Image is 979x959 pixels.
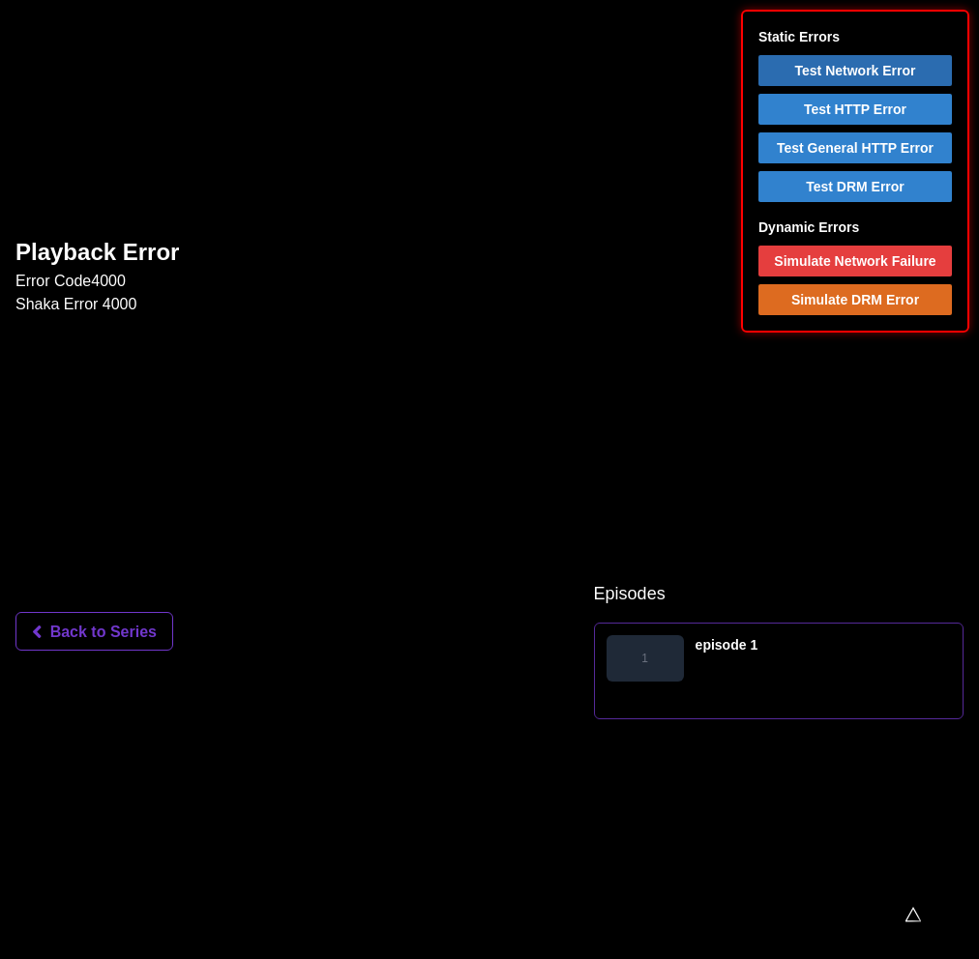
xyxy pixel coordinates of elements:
button: Simulate DRM Error [758,284,952,315]
button: Test HTTP Error [758,94,952,125]
a: Back to Series [15,612,173,651]
a: 1episode 1 [594,623,964,719]
p: Shaka Error 4000 [15,293,964,316]
button: Test Network Error [758,55,952,86]
p: Static Errors [758,27,952,47]
button: Test DRM Error [758,171,952,202]
p: Error Code 4000 [15,270,964,293]
p: Playback Error [15,235,964,270]
p: 1 [641,650,648,667]
button: Test General HTTP Error [758,132,952,163]
button: Simulate Network Failure [758,246,952,276]
p: Dynamic Errors [758,218,952,238]
p: Episodes [594,581,964,607]
p: episode 1 [696,635,951,655]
